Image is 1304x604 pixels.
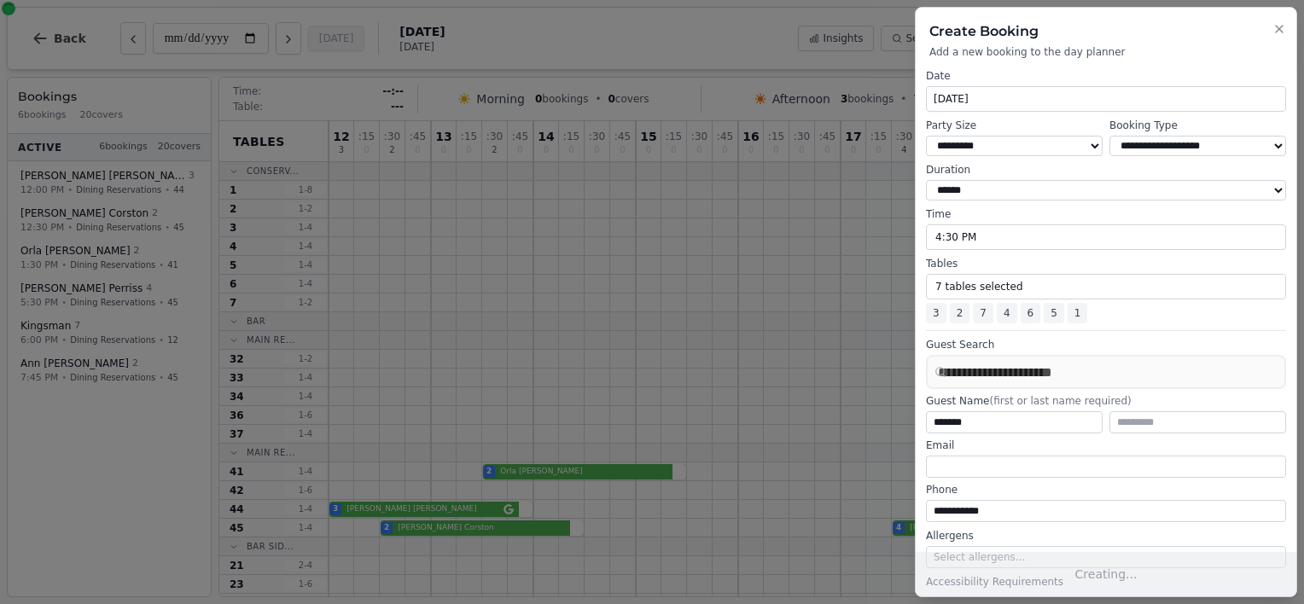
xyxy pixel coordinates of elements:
[926,274,1286,299] button: 7 tables selected
[929,45,1283,59] p: Add a new booking to the day planner
[926,338,1286,351] label: Guest Search
[934,551,1025,563] span: Select allergens...
[926,119,1103,132] label: Party Size
[926,69,1286,83] label: Date
[1109,119,1286,132] label: Booking Type
[973,303,993,323] span: 7
[926,207,1286,221] label: Time
[926,86,1286,112] button: [DATE]
[926,483,1286,497] label: Phone
[926,163,1286,177] label: Duration
[1068,303,1088,323] span: 1
[926,438,1286,452] label: Email
[926,257,1286,270] label: Tables
[926,303,946,323] span: 3
[926,394,1286,408] label: Guest Name
[989,395,1131,407] span: (first or last name required)
[1021,303,1041,323] span: 6
[926,224,1286,250] button: 4:30 PM
[950,303,970,323] span: 2
[926,546,1286,568] button: Select allergens...
[929,21,1283,42] h2: Create Booking
[926,529,1286,543] label: Allergens
[916,552,1296,596] button: Creating...
[997,303,1017,323] span: 4
[1044,303,1064,323] span: 5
